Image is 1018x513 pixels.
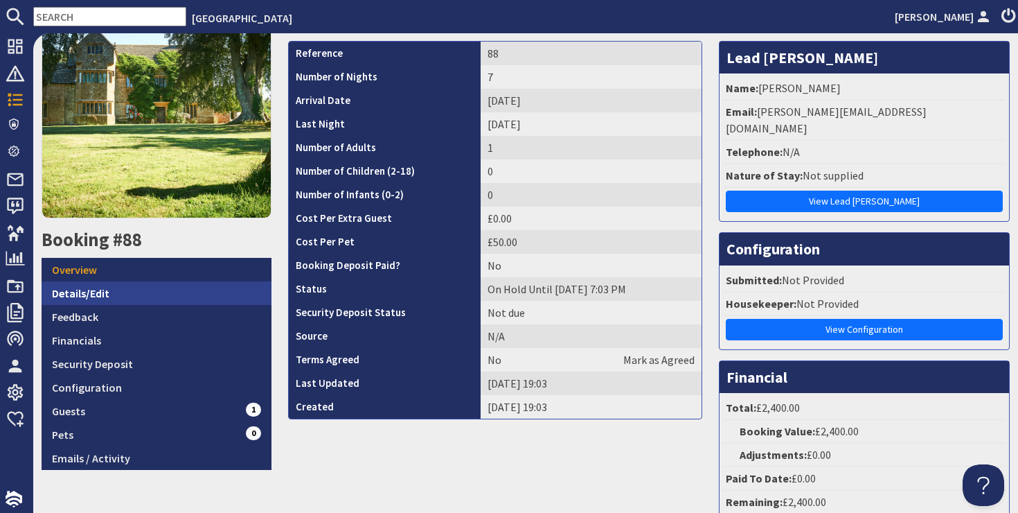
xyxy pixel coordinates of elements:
a: Guests1 [42,399,271,423]
strong: Remaining: [726,495,783,509]
td: Not due [481,301,701,324]
strong: Name: [726,81,758,95]
th: Source [289,324,481,348]
a: Overview [42,258,271,281]
h2: Booking #88 [42,229,271,251]
strong: Total: [726,401,756,415]
a: Emails / Activity [42,446,271,470]
a: [GEOGRAPHIC_DATA] [192,11,292,25]
a: View Lead [PERSON_NAME] [726,191,1003,212]
td: No [481,348,701,372]
a: Financials [42,329,271,352]
strong: Submitted: [726,273,782,287]
a: Security Deposit [42,352,271,376]
th: Cost Per Extra Guest [289,207,481,230]
li: Not supplied [723,164,1006,188]
a: Mark as Agreed [623,351,695,368]
td: [DATE] 19:03 [481,395,701,419]
li: £2,400.00 [723,420,1006,444]
span: 1 [246,403,261,417]
strong: Housekeeper: [726,297,796,311]
a: Details/Edit [42,281,271,305]
td: 7 [481,65,701,89]
strong: Nature of Stay: [726,168,803,182]
h3: Configuration [720,233,1009,265]
td: 0 [481,183,701,207]
td: [DATE] [481,112,701,136]
td: On Hold Until [DATE] 7:03 PM [481,277,701,301]
li: £2,400.00 [723,397,1006,420]
td: N/A [481,324,701,348]
th: Terms Agreed [289,348,481,372]
td: £50.00 [481,230,701,254]
li: Not Provided [723,269,1006,293]
a: View Configuration [726,319,1003,340]
li: [PERSON_NAME] [723,77,1006,101]
strong: Telephone: [726,145,783,159]
strong: Booking Value: [740,424,815,438]
li: Not Provided [723,293,1006,316]
th: Security Deposit Status [289,301,481,324]
strong: Adjustments: [740,448,807,462]
a: Feedback [42,305,271,329]
th: Number of Infants (0-2) [289,183,481,207]
h3: Financial [720,361,1009,393]
strong: Paid To Date: [726,471,792,485]
li: N/A [723,141,1006,164]
th: Last Updated [289,372,481,395]
span: 0 [246,426,261,440]
th: Reference [289,42,481,65]
li: £0.00 [723,467,1006,491]
th: Status [289,277,481,301]
li: [PERSON_NAME][EMAIL_ADDRESS][DOMAIN_NAME] [723,101,1006,141]
th: Cost Per Pet [289,230,481,254]
iframe: Toggle Customer Support [963,464,1004,506]
td: £0.00 [481,207,701,230]
td: No [481,254,701,277]
a: [PERSON_NAME] [895,8,993,25]
th: Last Night [289,112,481,136]
a: Configuration [42,376,271,399]
th: Number of Children (2-18) [289,159,481,183]
td: 1 [481,136,701,159]
h3: Lead [PERSON_NAME] [720,42,1009,73]
th: Arrival Date [289,89,481,112]
th: Booking Deposit Paid? [289,254,481,277]
input: SEARCH [33,7,186,26]
img: staytech_i_w-64f4e8e9ee0a9c174fd5317b4b171b261742d2d393467e5bdba4413f4f884c10.svg [6,491,22,507]
td: [DATE] [481,89,701,112]
li: £0.00 [723,444,1006,467]
a: Pets0 [42,423,271,446]
th: Number of Nights [289,65,481,89]
th: Created [289,395,481,419]
td: [DATE] 19:03 [481,372,701,395]
td: 0 [481,159,701,183]
th: Number of Adults [289,136,481,159]
strong: Email: [726,105,757,119]
td: 88 [481,42,701,65]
